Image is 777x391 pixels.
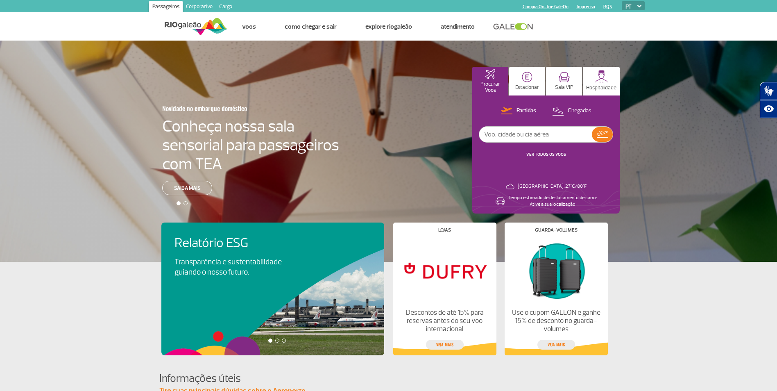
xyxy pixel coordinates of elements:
p: Transparência e sustentabilidade guiando o nosso futuro. [174,257,291,277]
a: Imprensa [577,4,595,9]
a: Como chegar e sair [285,23,337,31]
h4: Conheça nossa sala sensorial para passageiros com TEA [162,117,339,173]
button: VER TODOS OS VOOS [524,151,569,158]
h4: Relatório ESG [174,236,305,251]
button: Abrir recursos assistivos. [760,100,777,118]
p: Sala VIP [555,84,573,91]
a: Passageiros [149,1,183,14]
button: Procurar Voos [472,67,508,95]
img: vipRoom.svg [559,72,570,82]
a: veja mais [426,340,464,350]
a: RQS [603,4,612,9]
div: Plugin de acessibilidade da Hand Talk. [760,82,777,118]
button: Partidas [498,106,539,116]
img: Lojas [400,239,489,302]
button: Estacionar [509,67,545,95]
p: Tempo estimado de deslocamento de carro: Ative a sua localização [508,195,597,208]
img: Guarda-volumes [511,239,600,302]
a: veja mais [537,340,575,350]
a: Compra On-line GaleOn [523,4,569,9]
a: VER TODOS OS VOOS [526,152,566,157]
p: Use o cupom GALEON e ganhe 15% de desconto no guarda-volumes [511,309,600,333]
img: carParkingHome.svg [522,72,532,82]
a: Relatório ESGTransparência e sustentabilidade guiando o nosso futuro. [174,236,371,277]
h4: Informações úteis [159,371,618,386]
button: Abrir tradutor de língua de sinais. [760,82,777,100]
a: Explore RIOgaleão [365,23,412,31]
a: Voos [242,23,256,31]
p: Hospitalidade [586,85,616,91]
input: Voo, cidade ou cia aérea [479,127,592,142]
p: [GEOGRAPHIC_DATA]: 27°C/80°F [518,183,587,190]
img: airplaneHomeActive.svg [485,69,495,79]
a: Saiba mais [162,181,212,195]
a: Cargo [216,1,236,14]
img: hospitality.svg [595,70,608,83]
p: Descontos de até 15% para reservas antes do seu voo internacional [400,309,489,333]
button: Hospitalidade [583,67,620,95]
a: Corporativo [183,1,216,14]
p: Chegadas [568,107,591,115]
button: Sala VIP [546,67,582,95]
a: Atendimento [441,23,475,31]
button: Chegadas [550,106,594,116]
h4: Guarda-volumes [535,228,578,232]
p: Procurar Voos [476,81,504,93]
p: Partidas [516,107,536,115]
p: Estacionar [515,84,539,91]
h4: Lojas [438,228,451,232]
h3: Novidade no embarque doméstico [162,100,299,117]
